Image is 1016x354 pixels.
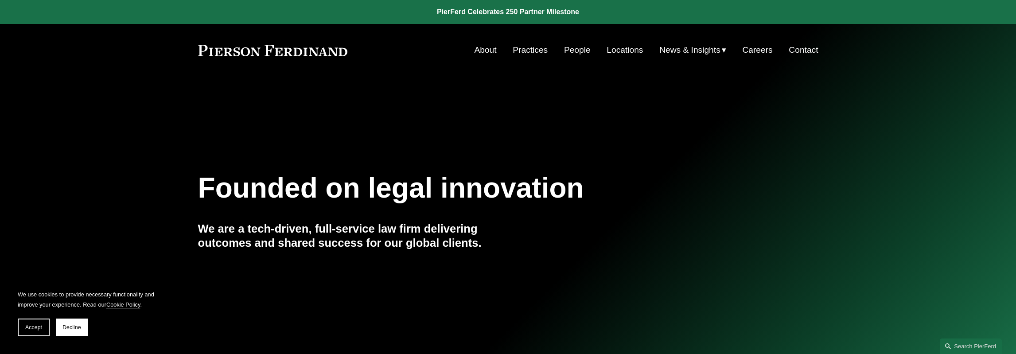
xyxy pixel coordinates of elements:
[940,338,1002,354] a: Search this site
[659,42,726,58] a: folder dropdown
[607,42,643,58] a: Locations
[198,172,715,204] h1: Founded on legal innovation
[106,301,140,308] a: Cookie Policy
[9,280,168,345] section: Cookie banner
[18,319,50,336] button: Accept
[513,42,548,58] a: Practices
[474,42,496,58] a: About
[789,42,818,58] a: Contact
[659,43,720,58] span: News & Insights
[25,324,42,331] span: Accept
[62,324,81,331] span: Decline
[56,319,88,336] button: Decline
[198,222,508,250] h4: We are a tech-driven, full-service law firm delivering outcomes and shared success for our global...
[564,42,591,58] a: People
[18,289,160,310] p: We use cookies to provide necessary functionality and improve your experience. Read our .
[742,42,772,58] a: Careers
